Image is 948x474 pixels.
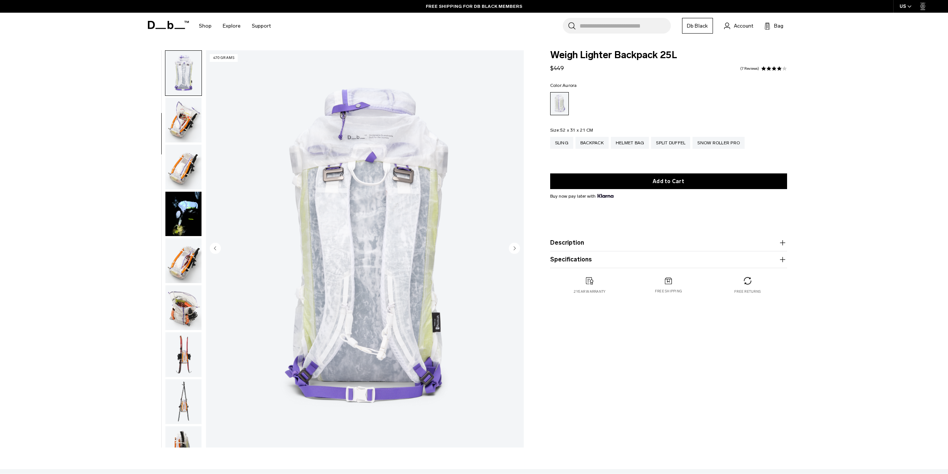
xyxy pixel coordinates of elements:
[740,67,759,70] a: 7 reviews
[576,137,609,149] a: Backpack
[165,285,202,330] img: Weigh_Lighter_Backpack_25L_7.png
[223,13,241,39] a: Explore
[165,191,202,237] button: Weigh Lighter Backpack 25L Aurora
[509,242,520,255] button: Next slide
[550,65,564,72] span: $449
[562,83,577,88] span: Aurora
[165,144,202,190] button: Weigh_Lighter_Backpack_25L_5.png
[165,145,202,189] img: Weigh_Lighter_Backpack_25L_5.png
[550,173,787,189] button: Add to Cart
[597,194,613,198] img: {"height" => 20, "alt" => "Klarna"}
[724,21,753,30] a: Account
[165,50,202,96] button: Weigh_Lighter_Backpack_25L_3.png
[655,289,682,294] p: Free shipping
[550,92,569,115] a: Aurora
[165,51,202,95] img: Weigh_Lighter_Backpack_25L_3.png
[165,379,202,424] img: Weigh_Lighter_Backpack_25L_9.png
[734,289,761,294] p: Free returns
[165,332,202,377] img: Weigh_Lighter_Backpack_25L_8.png
[774,22,783,30] span: Bag
[550,50,787,60] span: Weigh Lighter Backpack 25L
[550,255,787,264] button: Specifications
[574,289,606,294] p: 2 year warranty
[165,97,202,143] button: Weigh_Lighter_Backpack_25L_4.png
[682,18,713,34] a: Db Black
[210,242,221,255] button: Previous slide
[165,238,202,283] img: Weigh_Lighter_Backpack_25L_6.png
[560,128,593,133] span: 52 x 31 x 21 CM
[252,13,271,39] a: Support
[550,193,613,200] span: Buy now pay later with
[165,98,202,142] img: Weigh_Lighter_Backpack_25L_4.png
[550,128,593,132] legend: Size:
[550,83,577,88] legend: Color:
[692,137,745,149] a: Snow Roller Pro
[210,54,238,62] p: 470 grams
[426,3,522,10] a: FREE SHIPPING FOR DB BLACK MEMBERS
[165,426,202,471] img: Weigh_Lighter_Backpack_25L_10.png
[550,238,787,247] button: Description
[206,50,524,448] li: 4 / 18
[165,192,202,236] img: Weigh Lighter Backpack 25L Aurora
[651,137,690,149] a: Split Duffel
[193,13,276,39] nav: Main Navigation
[199,13,212,39] a: Shop
[550,137,573,149] a: Sling
[165,426,202,471] button: Weigh_Lighter_Backpack_25L_10.png
[764,21,783,30] button: Bag
[734,22,753,30] span: Account
[611,137,649,149] a: Helmet Bag
[206,50,524,448] img: Weigh_Lighter_Backpack_25L_3.png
